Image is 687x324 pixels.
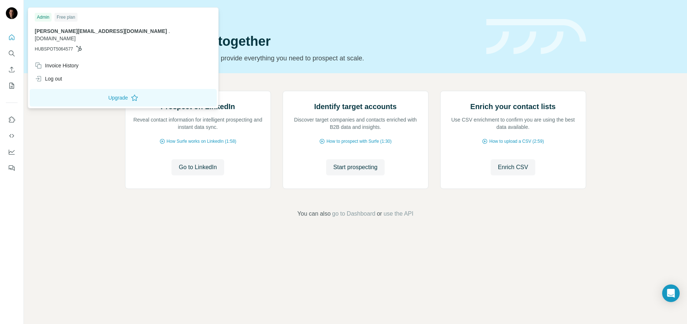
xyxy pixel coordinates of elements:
[6,113,18,126] button: Use Surfe on LinkedIn
[35,36,76,41] span: [DOMAIN_NAME]
[297,209,331,218] span: You can also
[486,19,586,55] img: banner
[171,159,224,175] button: Go to LinkedIn
[470,101,555,112] h2: Enrich your contact lists
[6,145,18,159] button: Dashboard
[448,116,578,131] p: Use CSV enrichment to confirm you are using the best data available.
[125,53,477,63] p: Pick your starting point and we’ll provide everything you need to prospect at scale.
[332,209,375,218] button: go to Dashboard
[384,209,414,218] button: use the API
[290,116,421,131] p: Discover target companies and contacts enriched with B2B data and insights.
[6,161,18,175] button: Feedback
[167,138,237,145] span: How Surfe works on LinkedIn (1:58)
[6,129,18,142] button: Use Surfe API
[491,159,536,175] button: Enrich CSV
[6,7,18,19] img: Avatar
[326,159,385,175] button: Start prospecting
[179,163,217,172] span: Go to LinkedIn
[498,163,528,172] span: Enrich CSV
[6,63,18,76] button: Enrich CSV
[125,34,477,49] h1: Let’s prospect together
[35,62,79,69] div: Invoice History
[35,75,62,82] div: Log out
[377,209,382,218] span: or
[326,138,392,145] span: How to prospect with Surfe (1:30)
[35,28,167,34] span: [PERSON_NAME][EMAIL_ADDRESS][DOMAIN_NAME]
[314,101,397,112] h2: Identify target accounts
[489,138,544,145] span: How to upload a CSV (2:59)
[125,14,477,21] div: Quick start
[6,79,18,92] button: My lists
[35,13,52,22] div: Admin
[35,46,73,52] span: HUBSPOT5064577
[30,89,217,107] button: Upgrade
[333,163,378,172] span: Start prospecting
[169,28,170,34] span: .
[6,31,18,44] button: Quick start
[662,284,680,302] div: Open Intercom Messenger
[6,47,18,60] button: Search
[133,116,263,131] p: Reveal contact information for intelligent prospecting and instant data sync.
[54,13,78,22] div: Free plan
